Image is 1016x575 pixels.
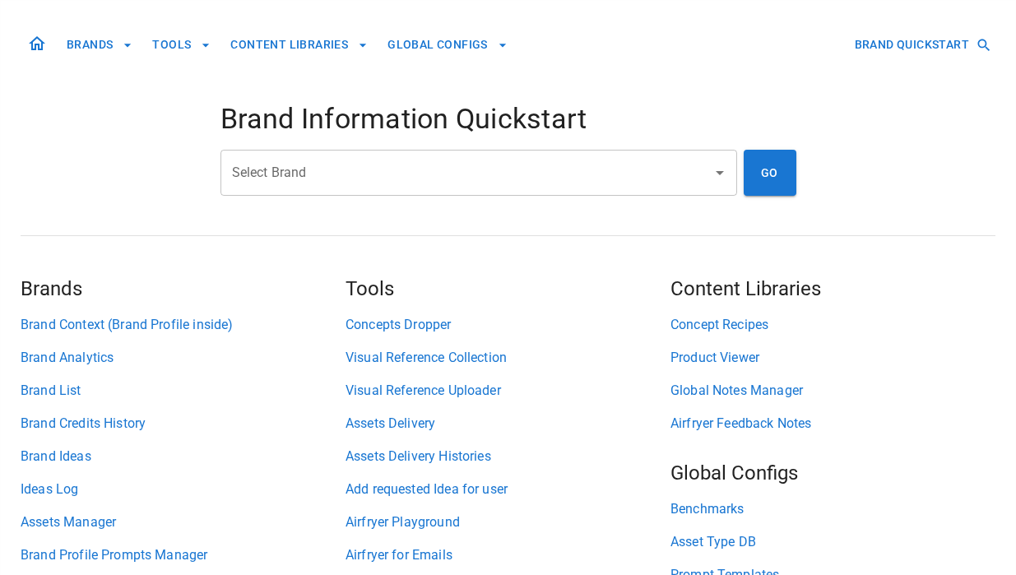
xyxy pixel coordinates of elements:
a: Add requested Idea for user [346,480,670,499]
h5: Tools [346,276,670,302]
a: Benchmarks [670,499,995,519]
a: Brand Context (Brand Profile inside) [21,315,346,335]
a: Brand Credits History [21,414,346,434]
a: Asset Type DB [670,532,995,552]
h5: Brands [21,276,346,302]
button: GLOBAL CONFIGS [381,30,514,60]
a: Brand Ideas [21,447,346,466]
a: Concept Recipes [670,315,995,335]
h5: Content Libraries [670,276,995,302]
button: TOOLS [146,30,217,60]
a: Airfryer for Emails [346,545,670,565]
a: Assets Delivery [346,414,670,434]
a: Concepts Dropper [346,315,670,335]
button: GO [744,150,796,196]
a: Assets Manager [21,512,346,532]
a: Airfryer Feedback Notes [670,414,995,434]
a: Brand Analytics [21,348,346,368]
button: Open [708,161,731,184]
a: Global Notes Manager [670,381,995,401]
a: Ideas Log [21,480,346,499]
a: Visual Reference Collection [346,348,670,368]
a: Brand Profile Prompts Manager [21,545,346,565]
button: BRANDS [60,30,139,60]
button: BRAND QUICKSTART [848,30,995,60]
a: Product Viewer [670,348,995,368]
a: Brand List [21,381,346,401]
button: CONTENT LIBRARIES [224,30,374,60]
h5: Global Configs [670,460,995,486]
a: Assets Delivery Histories [346,447,670,466]
a: Airfryer Playground [346,512,670,532]
a: Visual Reference Uploader [346,381,670,401]
h4: Brand Information Quickstart [220,102,796,137]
